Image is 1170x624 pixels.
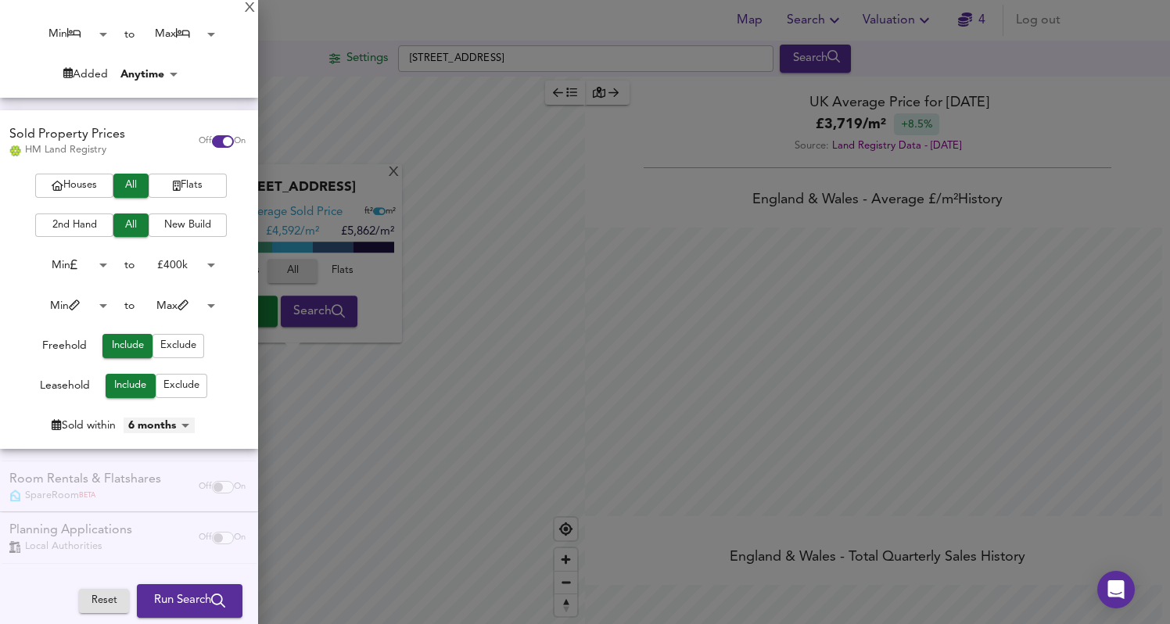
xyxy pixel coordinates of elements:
div: Min [27,253,113,278]
div: Freehold [42,338,87,358]
img: Land Registry [9,145,21,156]
button: New Build [149,213,227,238]
span: New Build [156,217,219,235]
div: Min [27,22,113,46]
button: Houses [35,174,113,198]
div: £400k [135,253,221,278]
span: Include [113,377,148,395]
span: All [121,177,141,195]
button: Include [102,334,153,358]
div: Open Intercom Messenger [1097,571,1135,608]
span: Exclude [160,337,196,355]
div: to [124,27,135,42]
span: On [234,135,246,148]
div: Anytime [116,66,183,82]
button: All [113,213,149,238]
div: Max [135,22,221,46]
div: X [245,3,255,14]
button: Exclude [153,334,204,358]
span: 2nd Hand [43,217,106,235]
button: Flats [149,174,227,198]
div: Max [135,294,221,318]
div: to [124,298,135,314]
div: to [124,257,135,273]
button: All [113,174,149,198]
span: Run Search [154,591,225,611]
button: Run Search [137,585,242,618]
button: Reset [79,590,129,614]
div: Min [27,294,113,318]
div: Leasehold [40,378,90,398]
span: Off [199,135,212,148]
span: Houses [43,177,106,195]
button: Exclude [156,374,207,398]
div: HM Land Registry [9,143,125,157]
button: Include [106,374,156,398]
span: All [121,217,141,235]
span: Exclude [163,377,199,395]
div: 6 months [124,418,195,433]
span: Include [110,337,145,355]
div: Added [63,66,108,82]
span: Flats [156,177,219,195]
div: Sold within [52,418,115,433]
button: 2nd Hand [35,213,113,238]
span: Reset [87,593,121,611]
div: Sold Property Prices [9,126,125,144]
